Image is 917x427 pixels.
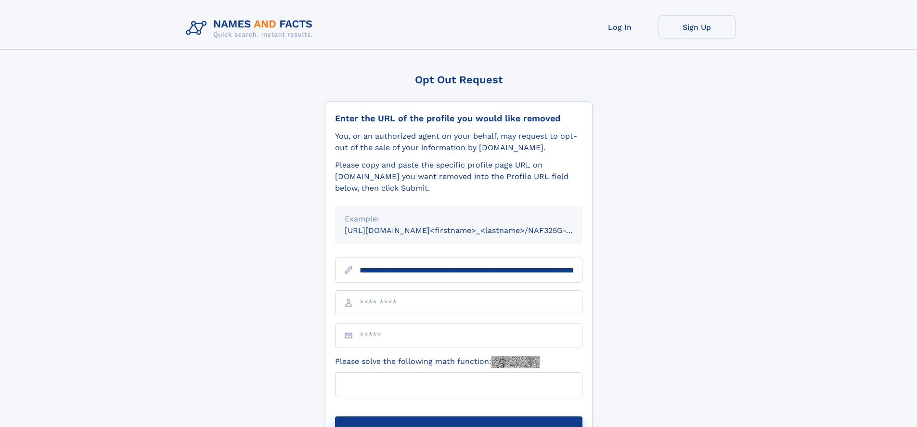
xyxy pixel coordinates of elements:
[335,356,540,368] label: Please solve the following math function:
[335,130,582,154] div: You, or an authorized agent on your behalf, may request to opt-out of the sale of your informatio...
[325,74,593,86] div: Opt Out Request
[345,213,573,225] div: Example:
[659,15,736,39] a: Sign Up
[335,113,582,124] div: Enter the URL of the profile you would like removed
[345,226,601,235] small: [URL][DOMAIN_NAME]<firstname>_<lastname>/NAF325G-xxxxxxxx
[182,15,321,41] img: Logo Names and Facts
[335,159,582,194] div: Please copy and paste the specific profile page URL on [DOMAIN_NAME] you want removed into the Pr...
[581,15,659,39] a: Log In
